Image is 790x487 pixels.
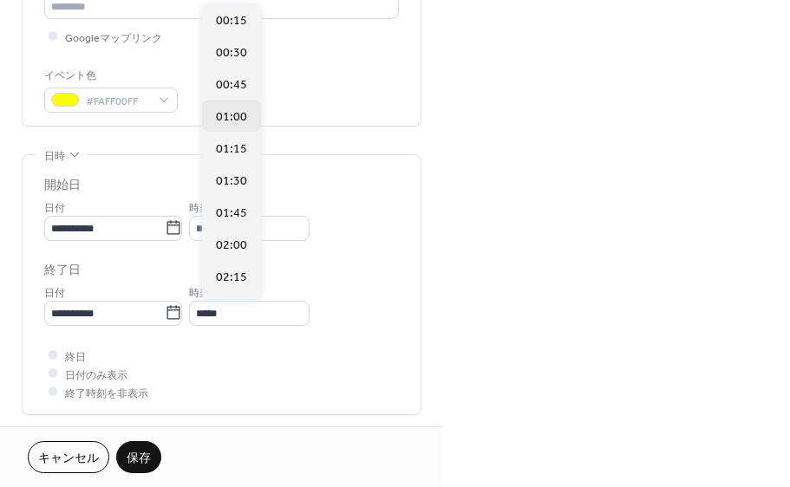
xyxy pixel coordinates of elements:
[127,450,151,468] span: 保存
[216,205,247,223] span: 01:45
[44,67,174,85] div: イベント色
[216,44,247,62] span: 00:30
[216,108,247,127] span: 01:00
[38,450,99,468] span: キャンセル
[216,269,247,287] span: 02:15
[216,76,247,94] span: 00:45
[86,92,150,110] span: #FAFF00FF
[44,283,65,302] span: 日付
[65,384,148,402] span: 終了時刻を非表示
[216,237,247,255] span: 02:00
[189,283,210,302] span: 時刻
[44,198,65,217] span: 日付
[216,140,247,159] span: 01:15
[116,441,161,473] button: 保存
[44,147,65,166] span: 日時
[44,177,81,195] div: 開始日
[189,198,210,217] span: 時刻
[65,29,162,47] span: Googleマップリンク
[216,172,247,191] span: 01:30
[65,347,86,366] span: 終日
[216,12,247,30] span: 00:15
[44,262,81,280] div: 終了日
[28,441,109,473] button: キャンセル
[65,366,127,384] span: 日付のみ表示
